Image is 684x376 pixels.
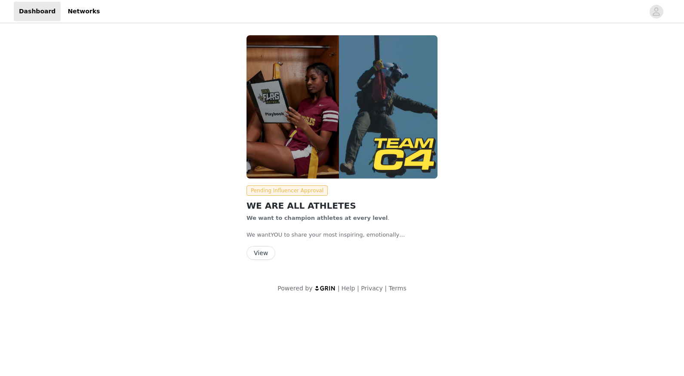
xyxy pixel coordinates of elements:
span: We want to champion athletes at every level [246,215,388,221]
a: Terms [388,285,406,292]
img: Cellucor [246,35,438,179]
a: Privacy [361,285,383,292]
span: Powered by [277,285,312,292]
div: avatar [652,5,660,18]
h2: WE ARE ALL ATHLETES [246,199,438,212]
a: Dashboard [14,2,61,21]
a: Help [342,285,355,292]
a: Networks [62,2,105,21]
a: View [246,250,275,256]
span: | [357,285,359,292]
span: We want [246,231,271,238]
img: logo [314,285,336,291]
button: View [246,246,275,260]
span: Pending Influencer Approval [246,185,328,196]
span: | [338,285,340,292]
span: | [385,285,387,292]
span: . [388,215,389,221]
span: YOU to share your most inspiring, emotionally riveting [246,231,405,247]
